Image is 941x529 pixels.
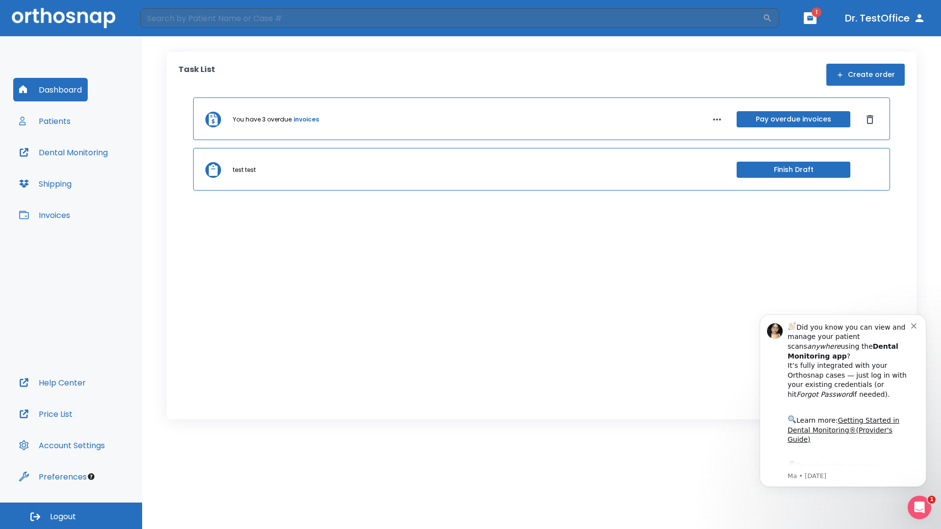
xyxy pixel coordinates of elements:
[13,433,111,457] button: Account Settings
[178,64,215,86] p: Task List
[140,8,763,28] input: Search by Patient Name or Case #
[13,371,92,394] button: Help Center
[87,472,96,481] div: Tooltip anchor
[13,78,88,101] button: Dashboard
[745,300,941,503] iframe: Intercom notifications message
[862,112,878,127] button: Dismiss
[13,141,114,164] button: Dental Monitoring
[908,496,931,519] iframe: Intercom live chat
[13,172,77,195] button: Shipping
[812,7,821,17] span: 1
[43,172,166,181] p: Message from Ma, sent 2w ago
[50,511,76,522] span: Logout
[166,21,174,29] button: Dismiss notification
[826,64,905,86] button: Create order
[841,9,929,27] button: Dr. TestOffice
[737,111,850,127] button: Pay overdue invoices
[13,465,93,488] button: Preferences
[13,402,78,426] button: Price List
[12,8,116,28] img: Orthosnap
[43,160,166,210] div: Download the app: | ​ Let us know if you need help getting started!
[13,109,76,133] button: Patients
[13,203,76,227] button: Invoices
[43,162,130,180] a: App Store
[233,115,292,124] p: You have 3 overdue
[294,115,319,124] a: invoices
[737,162,850,178] button: Finish Draft
[233,166,256,174] p: test test
[928,496,936,504] span: 1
